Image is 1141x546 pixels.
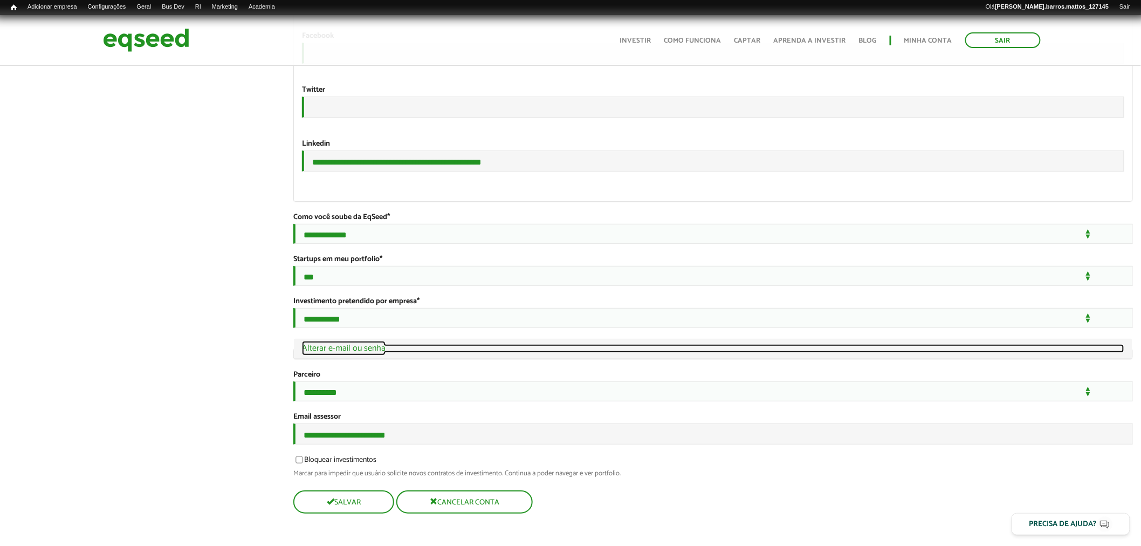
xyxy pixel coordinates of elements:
a: Olá[PERSON_NAME].barros.mattos_127145 [980,3,1114,11]
label: Parceiro [293,371,320,379]
label: Linkedin [302,140,330,148]
a: Blog [859,37,877,44]
label: Startups em meu portfolio [293,256,382,263]
label: Como você soube da EqSeed [293,214,390,221]
a: Marketing [207,3,243,11]
span: Este campo é obrigatório. [387,211,390,223]
label: Bloquear investimentos [293,456,376,467]
span: Este campo é obrigatório. [417,295,420,308]
button: Salvar [293,490,394,514]
a: RI [190,3,207,11]
button: Cancelar conta [396,490,533,514]
label: Investimento pretendido por empresa [293,298,420,305]
input: Bloquear investimentos [290,456,309,463]
a: Alterar e-mail ou senha [302,344,1124,353]
a: Sair [1114,3,1136,11]
a: Bus Dev [156,3,190,11]
a: Como funciona [664,37,721,44]
label: Email assessor [293,413,341,421]
a: Aprenda a investir [774,37,846,44]
strong: [PERSON_NAME].barros.mattos_127145 [995,3,1109,10]
a: Adicionar empresa [22,3,83,11]
a: Captar [734,37,761,44]
span: Este campo é obrigatório. [380,253,382,265]
img: EqSeed [103,26,189,54]
a: Investir [620,37,651,44]
label: Twitter [302,86,325,94]
a: Configurações [83,3,132,11]
a: Sair [965,32,1041,48]
div: Marcar para impedir que usuário solicite novos contratos de investimento. Continua a poder navega... [293,470,1133,477]
a: Minha conta [904,37,952,44]
a: Academia [243,3,280,11]
span: Início [11,4,17,11]
a: Geral [131,3,156,11]
a: Início [5,3,22,13]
